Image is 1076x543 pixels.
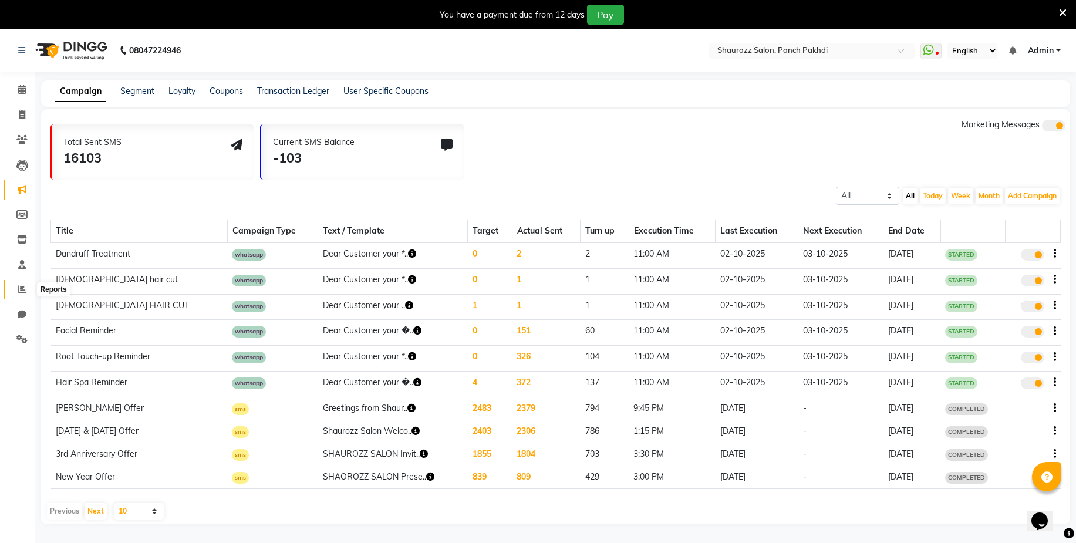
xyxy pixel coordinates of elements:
[468,294,512,320] td: 1
[883,268,941,294] td: [DATE]
[232,352,266,363] span: whatsapp
[798,397,883,420] td: -
[51,320,228,346] td: Facial Reminder
[51,242,228,268] td: Dandruff Treatment
[51,294,228,320] td: [DEMOGRAPHIC_DATA] HAIR CUT
[273,149,355,168] div: -103
[51,371,228,397] td: Hair Spa Reminder
[51,443,228,466] td: 3rd Anniversary Offer
[716,397,798,420] td: [DATE]
[798,268,883,294] td: 03-10-2025
[716,346,798,372] td: 02-10-2025
[30,34,110,67] img: logo
[468,371,512,397] td: 4
[55,81,106,102] a: Campaign
[945,472,988,484] span: COMPLETED
[440,9,585,21] div: You have a payment due from 12 days
[512,397,580,420] td: 2379
[51,466,228,488] td: New Year Offer
[512,443,580,466] td: 1804
[581,397,629,420] td: 794
[883,242,941,268] td: [DATE]
[51,268,228,294] td: [DEMOGRAPHIC_DATA] hair cut
[512,320,580,346] td: 151
[920,188,946,204] button: Today
[581,466,629,488] td: 429
[945,301,977,312] span: STARTED
[129,34,181,67] b: 08047224946
[716,443,798,466] td: [DATE]
[581,242,629,268] td: 2
[468,397,512,420] td: 2483
[883,294,941,320] td: [DATE]
[629,320,715,346] td: 11:00 AM
[629,397,715,420] td: 9:45 PM
[468,443,512,466] td: 1855
[883,346,941,372] td: [DATE]
[945,249,977,261] span: STARTED
[51,220,228,243] th: Title
[962,119,1040,130] span: Marketing Messages
[468,346,512,372] td: 0
[168,86,195,96] a: Loyalty
[1021,377,1044,389] label: true
[63,149,122,168] div: 16103
[883,320,941,346] td: [DATE]
[63,136,122,149] div: Total Sent SMS
[945,403,988,415] span: COMPLETED
[945,377,977,389] span: STARTED
[468,466,512,488] td: 839
[232,326,266,338] span: whatsapp
[232,426,249,438] span: sms
[1021,352,1044,363] label: true
[798,371,883,397] td: 03-10-2025
[468,420,512,443] td: 2403
[468,268,512,294] td: 0
[1021,275,1044,286] label: true
[883,466,941,488] td: [DATE]
[318,466,468,488] td: SHAOROZZ SALON Prese..
[581,371,629,397] td: 137
[318,320,468,346] td: Dear Customer your �..
[512,346,580,372] td: 326
[1027,496,1064,531] iframe: chat widget
[318,420,468,443] td: Shaurozz Salon Welco..
[945,275,977,286] span: STARTED
[716,294,798,320] td: 02-10-2025
[883,443,941,466] td: [DATE]
[318,294,468,320] td: Dear Customer your ..
[798,443,883,466] td: -
[512,242,580,268] td: 2
[468,220,512,243] th: Target
[512,220,580,243] th: Actual Sent
[798,420,883,443] td: -
[581,268,629,294] td: 1
[1028,45,1054,57] span: Admin
[629,466,715,488] td: 3:00 PM
[716,268,798,294] td: 02-10-2025
[232,301,266,312] span: whatsapp
[629,443,715,466] td: 3:30 PM
[945,426,988,438] span: COMPLETED
[232,275,266,286] span: whatsapp
[318,268,468,294] td: Dear Customer your *..
[581,220,629,243] th: Turn up
[512,268,580,294] td: 1
[581,420,629,443] td: 786
[945,352,977,363] span: STARTED
[85,503,107,520] button: Next
[318,242,468,268] td: Dear Customer your *..
[945,326,977,338] span: STARTED
[716,320,798,346] td: 02-10-2025
[945,449,988,461] span: COMPLETED
[581,443,629,466] td: 703
[629,220,715,243] th: Execution Time
[629,242,715,268] td: 11:00 AM
[716,371,798,397] td: 02-10-2025
[581,320,629,346] td: 60
[716,242,798,268] td: 02-10-2025
[227,220,318,243] th: Campaign Type
[587,5,624,25] button: Pay
[716,466,798,488] td: [DATE]
[716,220,798,243] th: Last Execution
